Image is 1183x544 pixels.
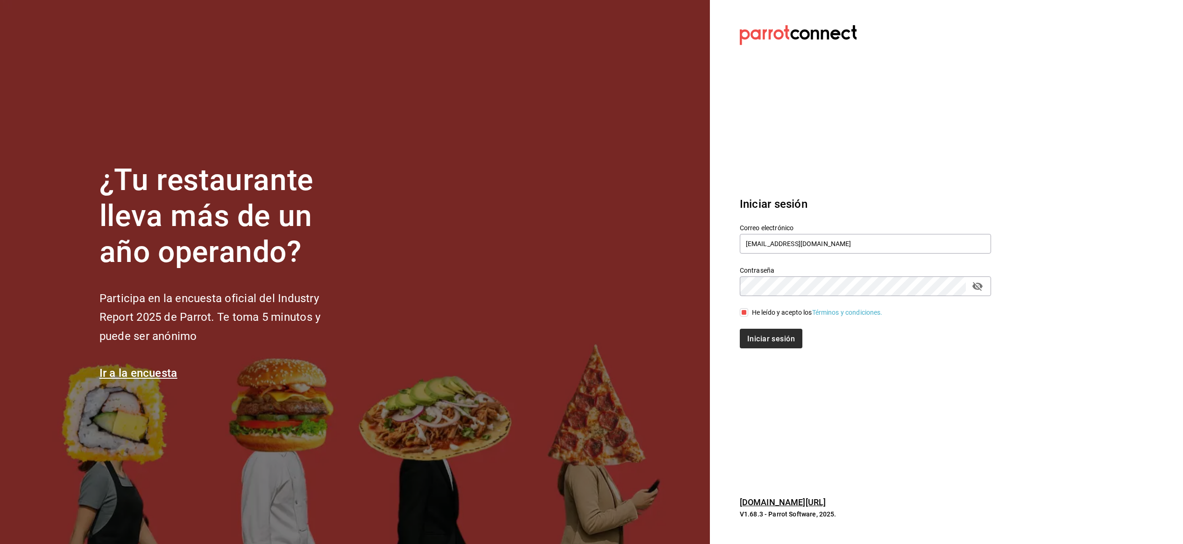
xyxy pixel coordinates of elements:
a: [DOMAIN_NAME][URL] [740,497,826,507]
font: ¿Tu restaurante lleva más de un año operando? [99,162,313,269]
input: Ingresa tu correo electrónico [740,234,991,254]
font: He leído y acepto los [752,309,812,316]
font: Contraseña [740,267,774,274]
button: Iniciar sesión [740,329,802,348]
font: Participa en la encuesta oficial del Industry Report 2025 de Parrot. Te toma 5 minutos y puede se... [99,292,320,343]
a: Términos y condiciones. [812,309,883,316]
font: Iniciar sesión [740,198,808,211]
font: V1.68.3 - Parrot Software, 2025. [740,510,836,518]
font: Correo electrónico [740,224,793,232]
button: campo de contraseña [970,278,985,294]
a: Ir a la encuesta [99,367,177,380]
font: Iniciar sesión [747,334,795,343]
